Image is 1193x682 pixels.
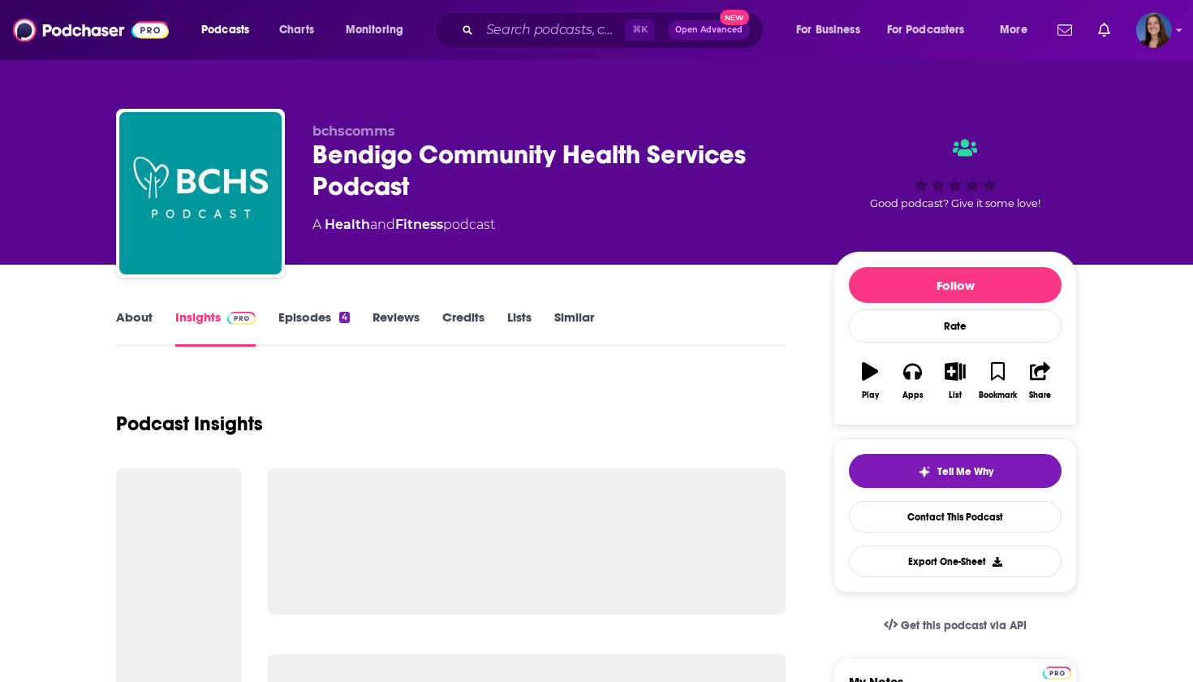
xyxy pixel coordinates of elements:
span: Charts [279,19,314,41]
button: Bookmark [976,352,1019,410]
a: Reviews [373,309,420,347]
span: Get this podcast via API [901,619,1027,632]
a: Lists [507,309,532,347]
span: Tell Me Why [937,465,993,478]
div: 4 [339,312,350,323]
div: A podcast [312,215,495,235]
span: New [720,10,749,25]
img: Podchaser Pro [227,312,256,325]
button: Show profile menu [1136,12,1172,48]
button: Apps [891,352,933,410]
div: Search podcasts, credits, & more... [450,11,779,49]
div: Rate [849,309,1062,343]
a: Credits [442,309,485,347]
a: Similar [554,309,594,347]
img: Bendigo Community Health Services Podcast [119,112,282,274]
button: open menu [334,17,424,43]
a: Health [325,217,370,232]
a: Charts [269,17,324,43]
span: Podcasts [201,19,249,41]
a: Episodes4 [278,309,350,347]
span: ⌘ K [625,19,655,41]
img: User Profile [1136,12,1172,48]
button: tell me why sparkleTell Me Why [849,454,1062,488]
div: Good podcast? Give it some love! [833,123,1077,224]
a: Show notifications dropdown [1051,16,1079,44]
span: Monitoring [346,19,403,41]
span: More [1000,19,1027,41]
a: Fitness [395,217,443,232]
span: Good podcast? Give it some love! [870,197,1040,209]
button: Open AdvancedNew [668,20,750,40]
img: Podchaser - Follow, Share and Rate Podcasts [13,15,169,45]
div: Play [862,391,879,400]
span: bchscomms [312,123,395,139]
button: Share [1019,352,1062,410]
a: About [116,309,153,347]
button: open menu [988,17,1048,43]
button: open menu [190,17,270,43]
div: Share [1029,391,1051,400]
h1: Podcast Insights [116,412,263,436]
button: open menu [876,17,988,43]
button: List [934,352,976,410]
span: and [370,217,395,232]
a: InsightsPodchaser Pro [175,309,256,347]
div: Apps [902,391,924,400]
div: List [949,391,962,400]
a: Pro website [1043,664,1071,680]
span: Logged in as emmadonovan [1136,12,1172,48]
div: Bookmark [979,391,1017,400]
button: Follow [849,267,1062,303]
a: Show notifications dropdown [1092,16,1117,44]
span: For Podcasters [887,19,965,41]
button: open menu [785,17,881,43]
button: Play [849,352,891,410]
a: Contact This Podcast [849,501,1062,533]
img: Podchaser Pro [1043,667,1071,680]
span: For Business [796,19,860,41]
button: Export One-Sheet [849,546,1062,577]
a: Get this podcast via API [871,606,1040,645]
input: Search podcasts, credits, & more... [480,17,625,43]
img: tell me why sparkle [918,465,931,478]
span: Open Advanced [675,26,743,34]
